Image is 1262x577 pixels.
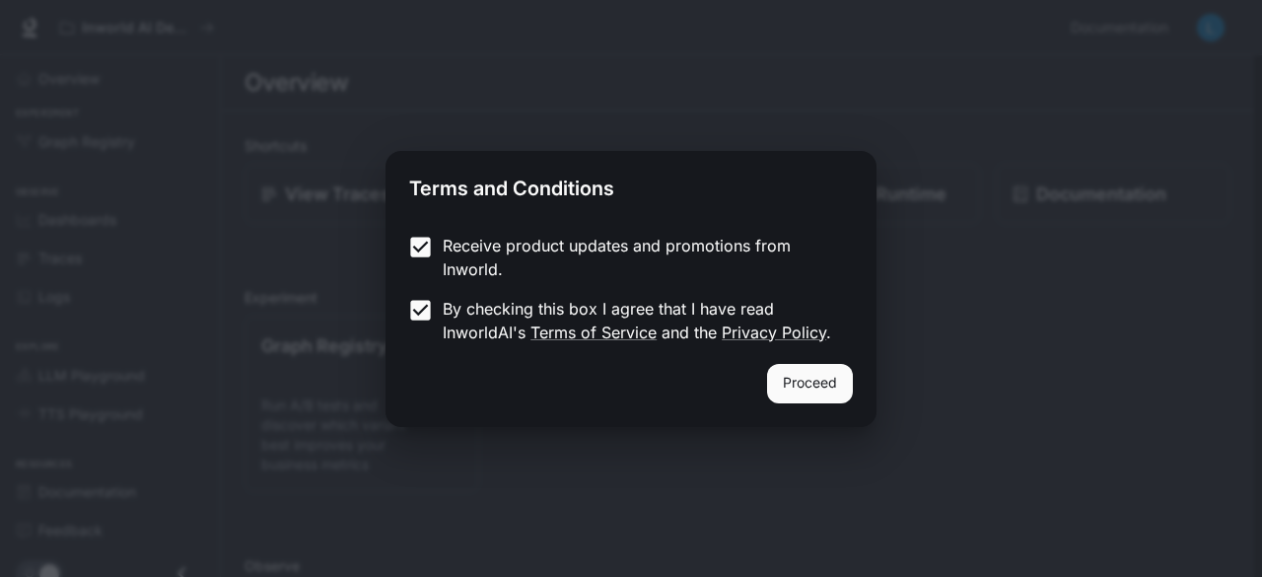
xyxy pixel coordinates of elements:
p: Receive product updates and promotions from Inworld. [443,234,837,281]
h2: Terms and Conditions [386,151,876,218]
a: Privacy Policy [722,323,826,342]
a: Terms of Service [530,323,657,342]
button: Proceed [767,364,853,403]
p: By checking this box I agree that I have read InworldAI's and the . [443,297,837,344]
